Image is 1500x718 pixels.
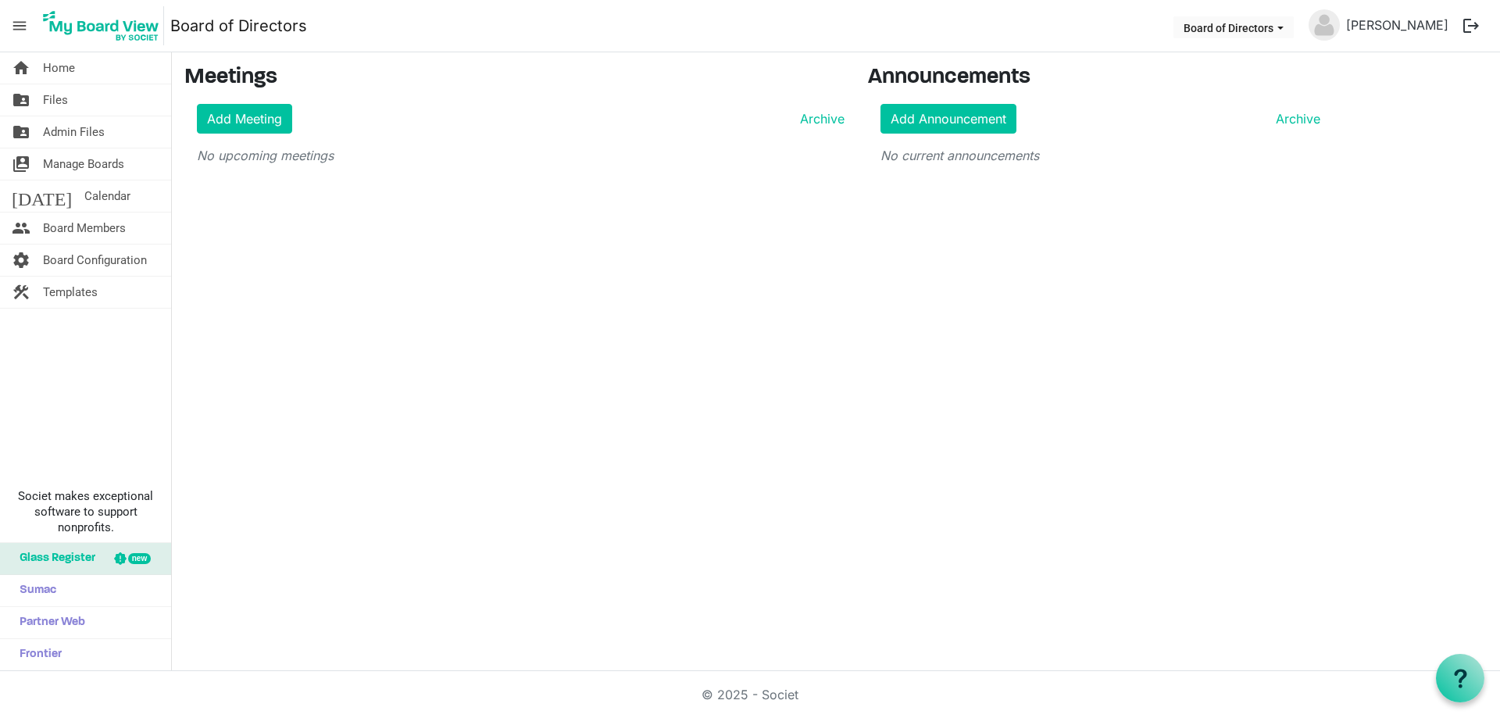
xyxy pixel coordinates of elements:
a: © 2025 - Societ [702,687,798,702]
span: [DATE] [12,180,72,212]
div: new [128,553,151,564]
a: Add Meeting [197,104,292,134]
span: folder_shared [12,84,30,116]
span: Sumac [12,575,56,606]
a: Archive [794,109,845,128]
button: Board of Directors dropdownbutton [1173,16,1294,38]
img: My Board View Logo [38,6,164,45]
span: Templates [43,277,98,308]
span: Manage Boards [43,148,124,180]
span: home [12,52,30,84]
span: Board Configuration [43,245,147,276]
span: Board Members [43,213,126,244]
span: settings [12,245,30,276]
p: No current announcements [880,146,1320,165]
p: No upcoming meetings [197,146,845,165]
span: construction [12,277,30,308]
span: Glass Register [12,543,95,574]
span: Admin Files [43,116,105,148]
h3: Meetings [184,65,845,91]
span: Calendar [84,180,130,212]
a: My Board View Logo [38,6,170,45]
span: Frontier [12,639,62,670]
span: folder_shared [12,116,30,148]
a: Add Announcement [880,104,1016,134]
span: Home [43,52,75,84]
span: Files [43,84,68,116]
span: menu [5,11,34,41]
h3: Announcements [868,65,1333,91]
span: switch_account [12,148,30,180]
a: Board of Directors [170,10,307,41]
a: [PERSON_NAME] [1340,9,1455,41]
button: logout [1455,9,1487,42]
span: people [12,213,30,244]
a: Archive [1270,109,1320,128]
span: Partner Web [12,607,85,638]
img: no-profile-picture.svg [1309,9,1340,41]
span: Societ makes exceptional software to support nonprofits. [7,488,164,535]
